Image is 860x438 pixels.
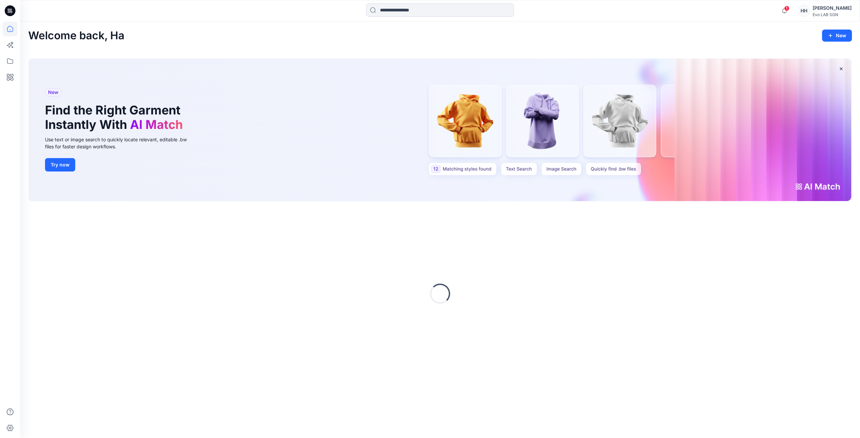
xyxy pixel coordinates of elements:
[45,136,196,150] div: Use text or image search to quickly locate relevant, editable .bw files for faster design workflows.
[784,6,789,11] span: 1
[45,103,186,132] h1: Find the Right Garment Instantly With
[813,4,852,12] div: [PERSON_NAME]
[822,30,852,42] button: New
[48,88,58,96] span: New
[813,12,852,17] div: Evo LAB SGN
[130,117,183,132] span: AI Match
[28,30,124,42] h2: Welcome back, Ha
[45,158,75,172] button: Try now
[798,5,810,17] div: HH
